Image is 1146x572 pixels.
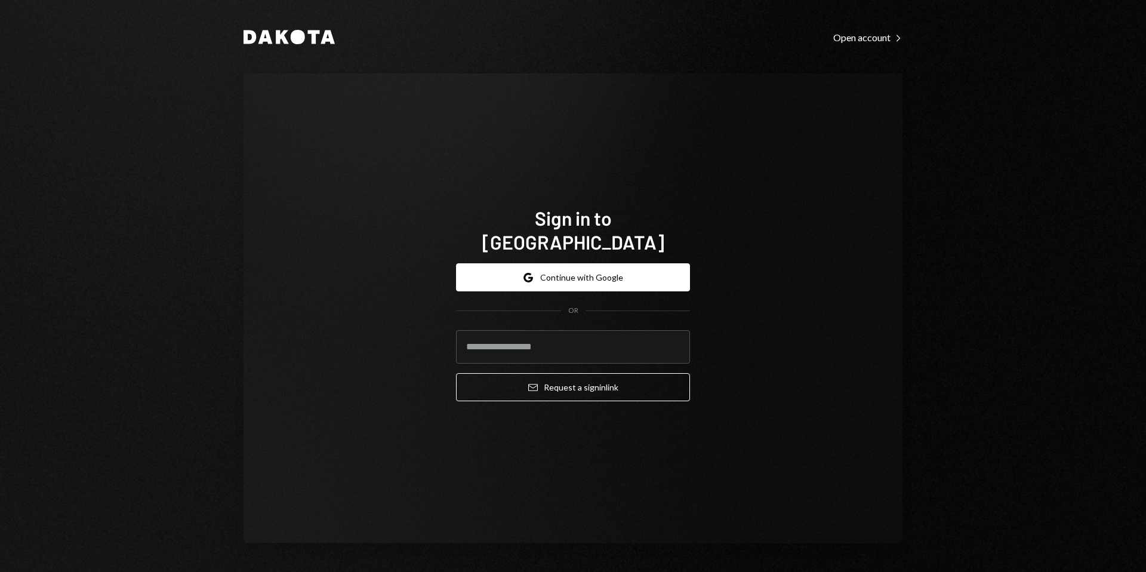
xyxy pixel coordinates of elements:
[833,30,902,44] a: Open account
[833,32,902,44] div: Open account
[456,373,690,401] button: Request a signinlink
[568,306,578,316] div: OR
[456,206,690,254] h1: Sign in to [GEOGRAPHIC_DATA]
[456,263,690,291] button: Continue with Google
